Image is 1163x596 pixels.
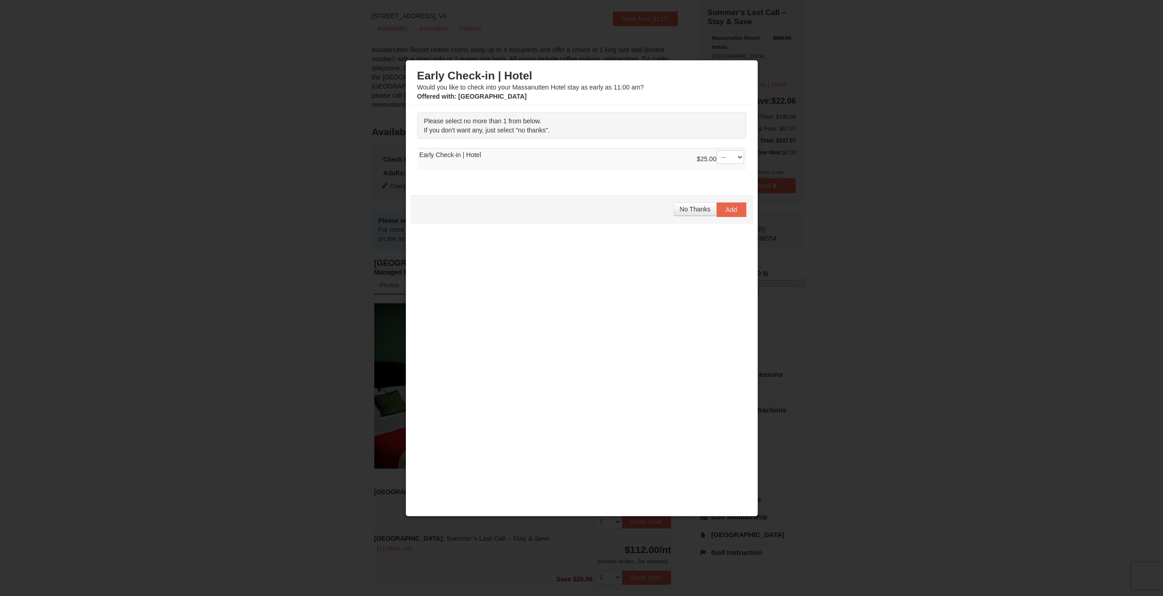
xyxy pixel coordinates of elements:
span: Add [726,206,737,213]
span: If you don't want any, just select "no thanks". [424,127,550,134]
strong: : [GEOGRAPHIC_DATA] [417,93,527,100]
div: $25.00 [697,150,744,169]
span: No Thanks [680,206,710,213]
span: Please select no more than 1 from below. [424,117,542,125]
button: No Thanks [674,202,716,216]
button: Add [717,202,746,217]
td: Early Check-in | Hotel [417,148,746,170]
div: Would you like to check into your Massanutten Hotel stay as early as 11:00 am? [417,69,746,101]
span: Offered with [417,93,455,100]
h3: Early Check-in | Hotel [417,69,746,83]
